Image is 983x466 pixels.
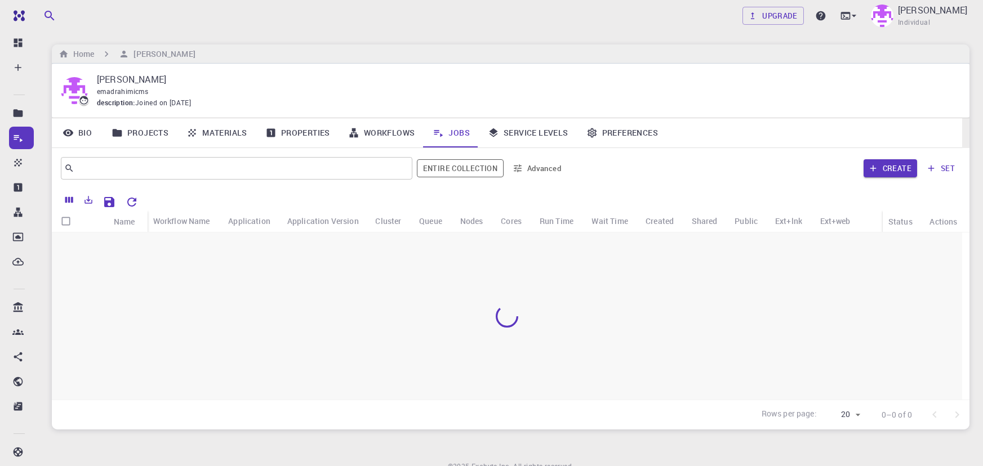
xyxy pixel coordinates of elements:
div: Ext+web [815,210,864,232]
div: Wait Time [591,210,628,232]
div: Nodes [455,210,496,232]
span: description : [97,97,135,109]
p: Rows per page: [762,408,817,421]
a: Upgrade [742,7,804,25]
div: Ext+web [820,210,851,232]
a: Bio [52,118,103,147]
div: Public [729,210,770,232]
span: Joined on [DATE] [135,97,191,109]
a: Jobs [424,118,479,147]
div: Application Version [282,210,370,232]
span: Filter throughout whole library including sets (folders) [417,159,504,177]
div: Application [223,210,282,232]
div: Application Version [287,210,359,232]
div: Wait Time [586,210,640,232]
button: Save Explorer Settings [98,191,121,213]
div: Shared [692,210,718,232]
button: Reset Explorer Settings [121,191,143,213]
a: Properties [256,118,339,147]
div: Nodes [460,210,483,232]
img: logo [9,10,25,21]
div: Name [114,210,135,232]
div: Workflow Name [153,210,210,232]
p: 0–0 of 0 [882,409,912,420]
a: Service Levels [479,118,577,147]
button: Entire collection [417,159,504,177]
div: Actions [924,210,969,232]
div: Run Time [540,210,573,232]
div: Status [883,210,924,232]
button: Create [864,159,917,177]
h6: [PERSON_NAME] [129,48,195,60]
p: [PERSON_NAME] [898,3,967,17]
div: Cores [495,210,534,232]
div: Icon [80,210,108,232]
a: Preferences [577,118,667,147]
div: Actions [929,210,957,232]
div: Ext+lnk [770,210,815,232]
div: Cluster [375,210,401,232]
div: Workflow Name [148,210,223,232]
h6: Home [69,48,94,60]
p: [PERSON_NAME] [97,73,951,86]
span: Individual [898,17,930,28]
div: Created [646,210,674,232]
div: Application [228,210,270,232]
button: set [922,159,960,177]
button: Columns [60,191,79,209]
div: Cluster [370,210,413,232]
div: Name [108,210,148,232]
div: Queue [419,210,442,232]
div: Queue [413,210,455,232]
img: Emad Rahimi [871,5,893,27]
nav: breadcrumb [56,48,198,60]
div: Cores [501,210,522,232]
div: Run Time [534,210,586,232]
button: Advanced [508,159,567,177]
button: Export [79,191,98,209]
div: Status [888,210,913,232]
div: Created [640,210,686,232]
div: Shared [686,210,730,232]
div: Ext+lnk [775,210,802,232]
a: Materials [177,118,256,147]
a: Projects [103,118,177,147]
div: Public [735,210,758,232]
span: emadrahimicms [97,87,148,96]
div: 20 [821,406,864,423]
a: Workflows [339,118,424,147]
